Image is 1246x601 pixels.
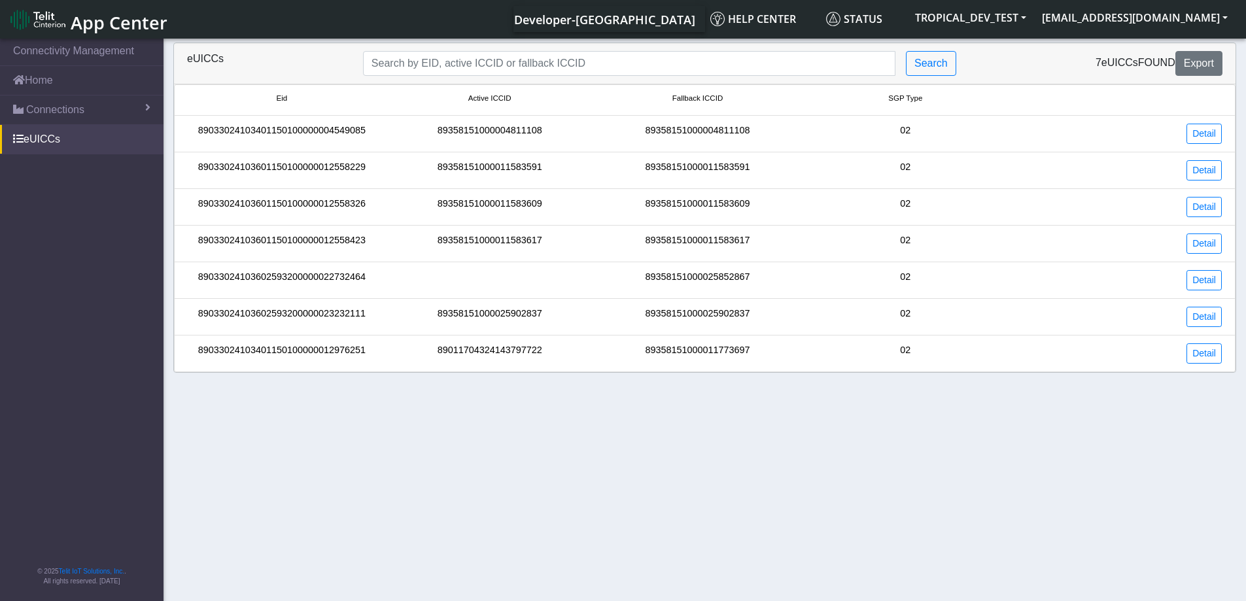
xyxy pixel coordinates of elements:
button: Export [1175,51,1222,76]
span: Developer-[GEOGRAPHIC_DATA] [514,12,695,27]
span: Active ICCID [468,93,511,104]
a: Status [821,6,907,32]
div: 89358151000025902837 [594,307,802,327]
a: Detail [1186,160,1222,180]
a: Help center [705,6,821,32]
div: 89033024103401150100000004549085 [178,124,386,144]
a: Detail [1186,343,1222,364]
div: 89358151000004811108 [594,124,802,144]
div: 89033024103601150100000012558229 [178,160,386,180]
div: 89358151000011583609 [386,197,594,217]
input: Search... [363,51,895,76]
img: knowledge.svg [710,12,725,26]
span: Help center [710,12,796,26]
div: 89358151000011583617 [386,233,594,254]
div: 89358151000011773697 [594,343,802,364]
div: 89033024103601150100000012558423 [178,233,386,254]
div: 89033024103602593200000022732464 [178,270,386,290]
span: App Center [71,10,167,35]
a: Your current platform instance [513,6,695,32]
div: 89358151000004811108 [386,124,594,144]
span: eUICCs [1101,57,1138,68]
span: Status [826,12,882,26]
div: 89033024103601150100000012558326 [178,197,386,217]
div: eUICCs [177,51,353,76]
div: 89033024103602593200000023232111 [178,307,386,327]
img: status.svg [826,12,840,26]
div: 02 [801,160,1009,180]
a: Detail [1186,307,1222,327]
div: 02 [801,124,1009,144]
div: 02 [801,270,1009,290]
button: TROPICAL_DEV_TEST [907,6,1034,29]
a: App Center [10,5,165,33]
div: 02 [801,307,1009,327]
span: Connections [26,102,84,118]
a: Detail [1186,197,1222,217]
div: 89358151000011583591 [594,160,802,180]
div: 89358151000011583591 [386,160,594,180]
span: found [1138,57,1175,68]
div: 02 [801,343,1009,364]
a: Detail [1186,124,1222,144]
div: 89358151000011583609 [594,197,802,217]
span: Export [1184,58,1214,69]
span: Eid [277,93,288,104]
a: Detail [1186,233,1222,254]
button: [EMAIL_ADDRESS][DOMAIN_NAME] [1034,6,1236,29]
div: 89358151000025852867 [594,270,802,290]
div: 02 [801,233,1009,254]
a: Detail [1186,270,1222,290]
div: 89033024103401150100000012976251 [178,343,386,364]
span: Fallback ICCID [672,93,723,104]
span: SGP Type [888,93,922,104]
div: 02 [801,197,1009,217]
div: 89011704324143797722 [386,343,594,364]
div: 89358151000011583617 [594,233,802,254]
button: Search [906,51,956,76]
span: 7 [1096,57,1101,68]
div: 89358151000025902837 [386,307,594,327]
img: logo-telit-cinterion-gw-new.png [10,9,65,30]
a: Telit IoT Solutions, Inc. [59,568,124,575]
